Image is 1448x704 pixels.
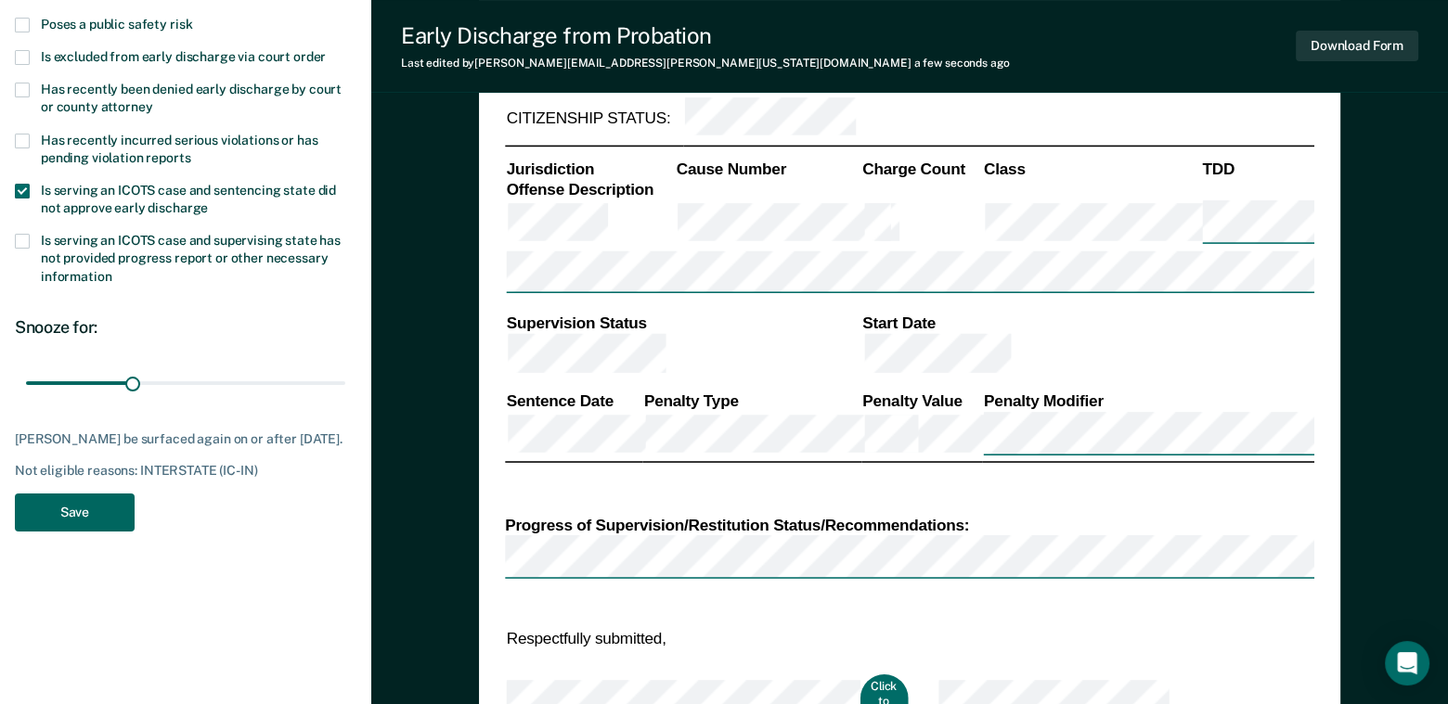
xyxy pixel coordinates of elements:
th: Sentence Date [505,390,642,411]
span: Is serving an ICOTS case and sentencing state did not approve early discharge [41,183,336,215]
div: Not eligible reasons: INTERSTATE (IC-IN) [15,463,356,479]
th: Offense Description [505,178,675,198]
span: Is serving an ICOTS case and supervising state has not provided progress report or other necessar... [41,233,341,283]
span: Has recently been denied early discharge by court or county attorney [41,82,342,114]
span: Has recently incurred serious violations or has pending violation reports [41,133,317,165]
th: Charge Count [861,158,983,178]
th: Cause Number [675,158,860,178]
button: Download Form [1296,31,1418,61]
th: Penalty Type [642,390,860,411]
div: Last edited by [PERSON_NAME][EMAIL_ADDRESS][PERSON_NAME][US_STATE][DOMAIN_NAME] [401,57,1010,70]
div: Progress of Supervision/Restitution Status/Recommendations: [505,515,1314,535]
div: [PERSON_NAME] be surfaced again on or after [DATE]. [15,431,356,447]
td: CITIZENSHIP STATUS: [505,96,683,142]
span: a few seconds ago [914,57,1010,70]
span: Is excluded from early discharge via court order [41,49,326,64]
th: Start Date [861,312,1314,332]
div: Early Discharge from Probation [401,22,1010,49]
th: Class [982,158,1200,178]
th: Supervision Status [505,312,861,332]
th: Penalty Value [861,390,983,411]
div: Snooze for: [15,317,356,338]
button: Save [15,493,135,531]
td: Respectfully submitted, [505,626,909,649]
th: Jurisdiction [505,158,675,178]
div: Open Intercom Messenger [1385,641,1429,685]
span: Poses a public safety risk [41,17,192,32]
th: TDD [1201,158,1314,178]
th: Penalty Modifier [982,390,1313,411]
